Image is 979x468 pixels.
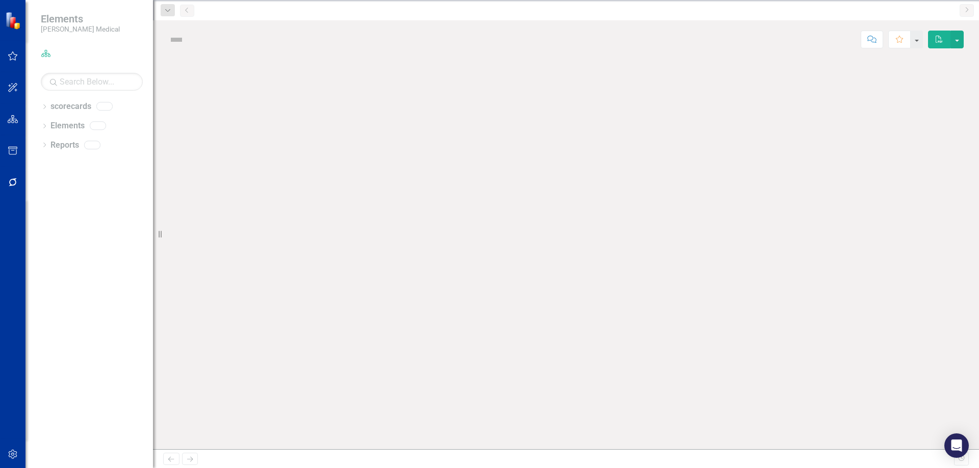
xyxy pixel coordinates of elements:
a: Elements [50,120,85,132]
small: [PERSON_NAME] Medical [41,25,120,33]
span: Elements [41,13,120,25]
a: Reports [50,140,79,151]
img: Not Defined [168,32,185,48]
img: ClearPoint Strategy [5,11,23,29]
input: Search Below... [41,73,143,91]
a: scorecards [50,101,91,113]
div: Open Intercom Messenger [944,433,969,458]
